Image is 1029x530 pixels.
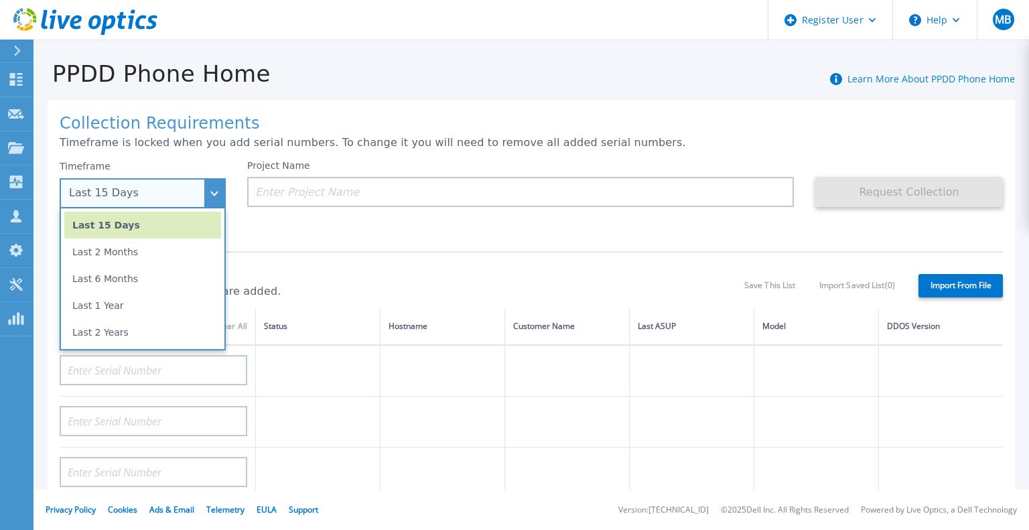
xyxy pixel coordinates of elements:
[247,177,794,207] input: Enter Project Name
[754,308,878,345] th: Model
[60,355,247,385] input: Enter Serial Number
[60,161,111,172] label: Timeframe
[847,72,1015,85] a: Learn More About PPDD Phone Home
[618,506,709,515] li: Version: [TECHNICAL_ID]
[629,308,754,345] th: Last ASUP
[64,239,221,265] li: Last 2 Months
[247,161,310,170] label: Project Name
[256,308,381,345] th: Status
[504,308,629,345] th: Customer Name
[33,61,271,87] h1: PPDD Phone Home
[257,504,277,515] a: EULA
[64,292,221,319] li: Last 1 Year
[64,319,221,346] li: Last 2 Years
[721,506,849,515] li: © 2025 Dell Inc. All Rights Reserved
[815,177,1003,207] button: Request Collection
[380,308,504,345] th: Hostname
[149,504,194,515] a: Ads & Email
[64,212,221,239] li: Last 15 Days
[60,115,1003,133] h1: Collection Requirements
[289,504,318,515] a: Support
[206,504,245,515] a: Telemetry
[878,308,1003,345] th: DDOS Version
[69,187,202,199] div: Last 15 Days
[60,406,247,436] input: Enter Serial Number
[108,504,137,515] a: Cookies
[861,506,1017,515] li: Powered by Live Optics, a Dell Technology
[46,504,96,515] a: Privacy Policy
[995,14,1011,25] span: MB
[60,263,744,281] h1: Serial Numbers
[60,285,744,297] p: 0 of 20 (max) serial numbers are added.
[918,274,1003,297] label: Import From File
[60,457,247,487] input: Enter Serial Number
[64,265,221,292] li: Last 6 Months
[60,137,1003,149] p: Timeframe is locked when you add serial numbers. To change it you will need to remove all added s...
